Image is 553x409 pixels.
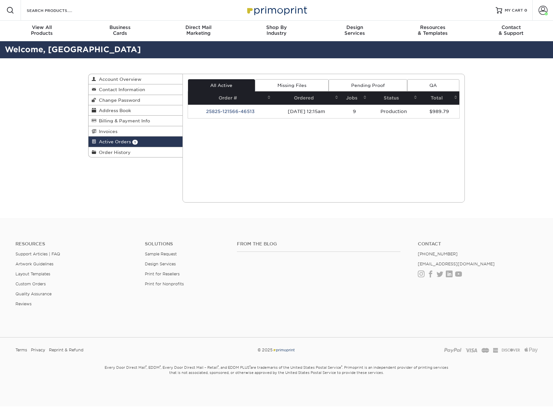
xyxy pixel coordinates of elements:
sup: ® [160,365,161,368]
div: Services [315,24,394,36]
span: Resources [394,24,472,30]
div: Cards [81,24,159,36]
a: Billing & Payment Info [89,116,183,126]
div: Industry [238,24,316,36]
a: Invoices [89,126,183,137]
a: Active Orders 1 [89,137,183,147]
span: Address Book [96,108,131,113]
div: Products [3,24,81,36]
sup: ® [218,365,219,368]
a: View AllProducts [3,21,81,41]
span: Active Orders [96,139,131,144]
span: Invoices [96,129,117,134]
span: Change Password [96,98,140,103]
td: Production [369,105,419,118]
th: Ordered [273,91,340,105]
a: Print for Nonprofits [145,281,184,286]
th: Total [419,91,459,105]
h4: From the Blog [237,241,400,247]
span: Account Overview [96,77,141,82]
a: Reprint & Refund [49,345,83,355]
span: Billing & Payment Info [96,118,150,123]
span: 1 [132,140,138,145]
a: Artwork Guidelines [15,262,53,266]
span: View All [3,24,81,30]
span: Direct Mail [159,24,238,30]
td: 9 [340,105,369,118]
img: Primoprint [273,347,295,352]
span: Contact [472,24,550,30]
a: Shop ByIndustry [238,21,316,41]
div: Marketing [159,24,238,36]
td: [DATE] 12:15am [273,105,340,118]
a: Print for Resellers [145,271,180,276]
a: Terms [15,345,27,355]
a: [EMAIL_ADDRESS][DOMAIN_NAME] [418,262,495,266]
small: Every Door Direct Mail , EDDM , Every Door Direct Mail – Retail , and EDDM PLUS are trademarks of... [88,363,465,391]
a: Contact [418,241,538,247]
sup: ® [145,365,146,368]
sup: ® [249,365,250,368]
span: Design [315,24,394,30]
a: Custom Orders [15,281,46,286]
th: Order # [188,91,273,105]
div: © 2025 [188,345,365,355]
th: Status [369,91,419,105]
h4: Solutions [145,241,228,247]
span: Order History [96,150,131,155]
a: Missing Files [255,79,329,91]
a: DesignServices [315,21,394,41]
a: BusinessCards [81,21,159,41]
a: Direct MailMarketing [159,21,238,41]
a: Design Services [145,262,176,266]
span: MY CART [505,8,523,13]
div: & Support [472,24,550,36]
a: Reviews [15,301,32,306]
td: 25825-121566-46513 [188,105,273,118]
a: QA [407,79,459,91]
sup: ® [341,365,342,368]
img: Primoprint [244,3,309,17]
a: Account Overview [89,74,183,84]
a: Sample Request [145,252,177,256]
a: Change Password [89,95,183,105]
div: & Templates [394,24,472,36]
span: Shop By [238,24,316,30]
a: [PHONE_NUMBER] [418,252,458,256]
a: Quality Assurance [15,291,52,296]
span: 0 [524,8,527,13]
input: SEARCH PRODUCTS..... [26,6,89,14]
a: Pending Proof [329,79,407,91]
a: Layout Templates [15,271,50,276]
a: All Active [188,79,255,91]
span: Business [81,24,159,30]
a: Order History [89,147,183,157]
a: Contact& Support [472,21,550,41]
td: $989.79 [419,105,459,118]
a: Resources& Templates [394,21,472,41]
span: Contact Information [96,87,145,92]
th: Jobs [340,91,369,105]
a: Support Articles | FAQ [15,252,60,256]
a: Address Book [89,105,183,116]
a: Contact Information [89,84,183,95]
a: Privacy [31,345,45,355]
h4: Resources [15,241,135,247]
